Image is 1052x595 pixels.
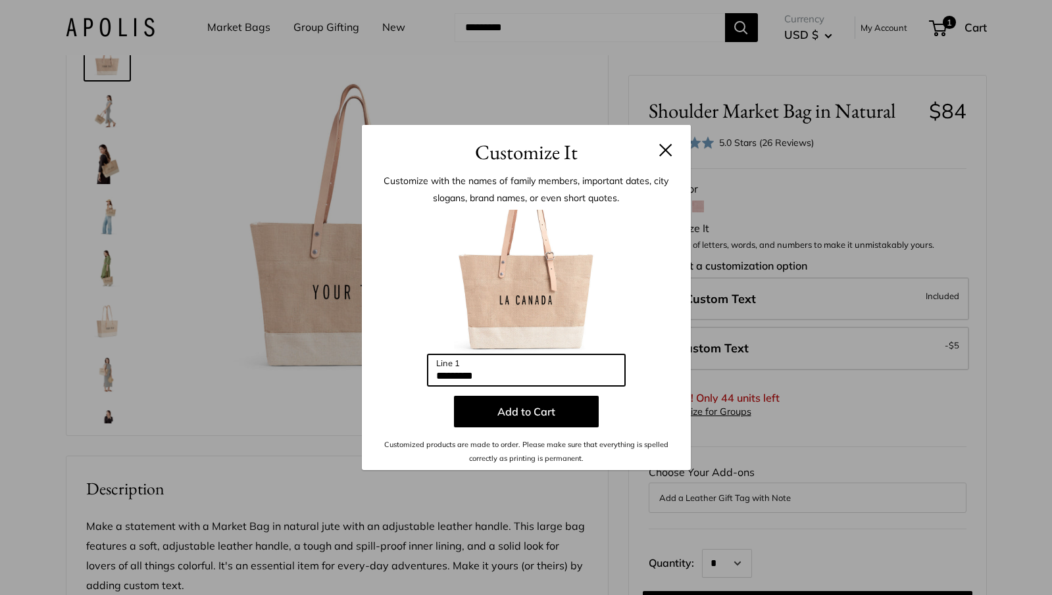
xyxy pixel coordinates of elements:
[382,438,671,465] p: Customized products are made to order. Please make sure that everything is spelled correctly as p...
[11,545,141,584] iframe: Sign Up via Text for Offers
[382,137,671,168] h3: Customize It
[382,172,671,206] p: Customize with the names of family members, important dates, city slogans, brand names, or even s...
[454,210,599,354] img: customizer-prod
[454,396,599,427] button: Add to Cart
